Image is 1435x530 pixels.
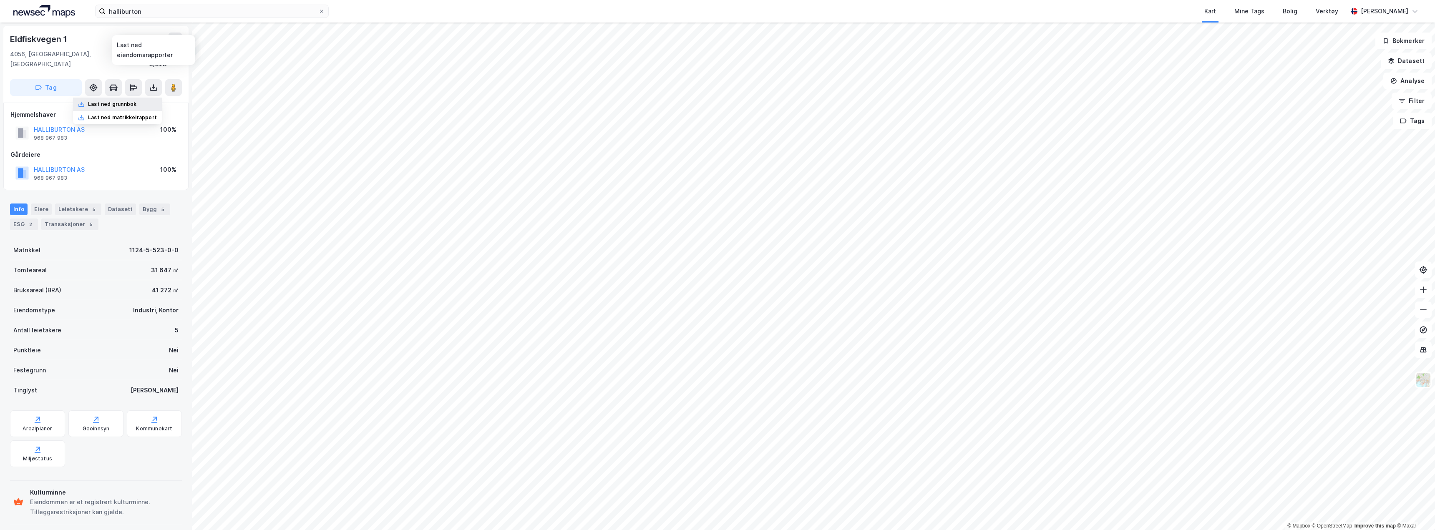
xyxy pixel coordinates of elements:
img: Z [1415,372,1431,388]
div: Mine Tags [1234,6,1264,16]
div: 1124-5-523-0-0 [129,245,179,255]
button: Bokmerker [1375,33,1432,49]
div: Gårdeiere [10,150,181,160]
div: Punktleie [13,345,41,355]
div: Festegrunn [13,365,46,375]
div: 41 272 ㎡ [152,285,179,295]
button: Analyse [1383,73,1432,89]
div: Info [10,203,28,215]
div: Geoinnsyn [83,425,110,432]
div: 100% [160,125,176,135]
div: 2 [26,220,35,229]
div: Bruksareal (BRA) [13,285,61,295]
button: Filter [1392,93,1432,109]
div: [PERSON_NAME] [131,385,179,395]
div: [PERSON_NAME] [1361,6,1408,16]
div: 5 [87,220,95,229]
div: Sola, 5/523 [149,49,182,69]
button: Tags [1393,113,1432,129]
div: Kontrollprogram for chat [1393,490,1435,530]
div: 100% [160,165,176,175]
div: Nei [169,345,179,355]
button: Datasett [1381,53,1432,69]
div: Miljøstatus [23,455,52,462]
div: Nei [169,365,179,375]
div: Kulturminne [30,487,179,497]
div: Verktøy [1316,6,1338,16]
div: Eiere [31,203,52,215]
div: Last ned grunnbok [88,101,136,108]
div: Kart [1204,6,1216,16]
div: 5 [159,205,167,214]
a: Improve this map [1354,523,1396,529]
div: 968 967 983 [34,135,67,141]
div: Datasett [105,203,136,215]
div: Eldfiskvegen 1 [10,33,69,46]
div: Arealplaner [23,425,52,432]
div: 5 [175,325,179,335]
div: Industri, Kontor [133,305,179,315]
div: 968 967 983 [34,175,67,181]
div: Leietakere [55,203,101,215]
div: Hjemmelshaver [10,110,181,120]
iframe: Chat Widget [1393,490,1435,530]
div: ESG [10,219,38,230]
div: Matrikkel [13,245,40,255]
div: Last ned matrikkelrapport [88,114,157,121]
div: Kommunekart [136,425,172,432]
input: Søk på adresse, matrikkel, gårdeiere, leietakere eller personer [106,5,318,18]
div: 31 647 ㎡ [151,265,179,275]
div: 5 [90,205,98,214]
img: logo.a4113a55bc3d86da70a041830d287a7e.svg [13,5,75,18]
div: Bolig [1283,6,1297,16]
div: 4056, [GEOGRAPHIC_DATA], [GEOGRAPHIC_DATA] [10,49,149,69]
a: Mapbox [1287,523,1310,529]
div: Transaksjoner [41,219,98,230]
div: Eiendomstype [13,305,55,315]
div: Bygg [139,203,170,215]
div: Antall leietakere [13,325,61,335]
div: Eiendommen er et registrert kulturminne. Tilleggsrestriksjoner kan gjelde. [30,497,179,517]
div: Tinglyst [13,385,37,395]
div: Tomteareal [13,265,47,275]
button: Tag [10,79,82,96]
a: OpenStreetMap [1312,523,1352,529]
